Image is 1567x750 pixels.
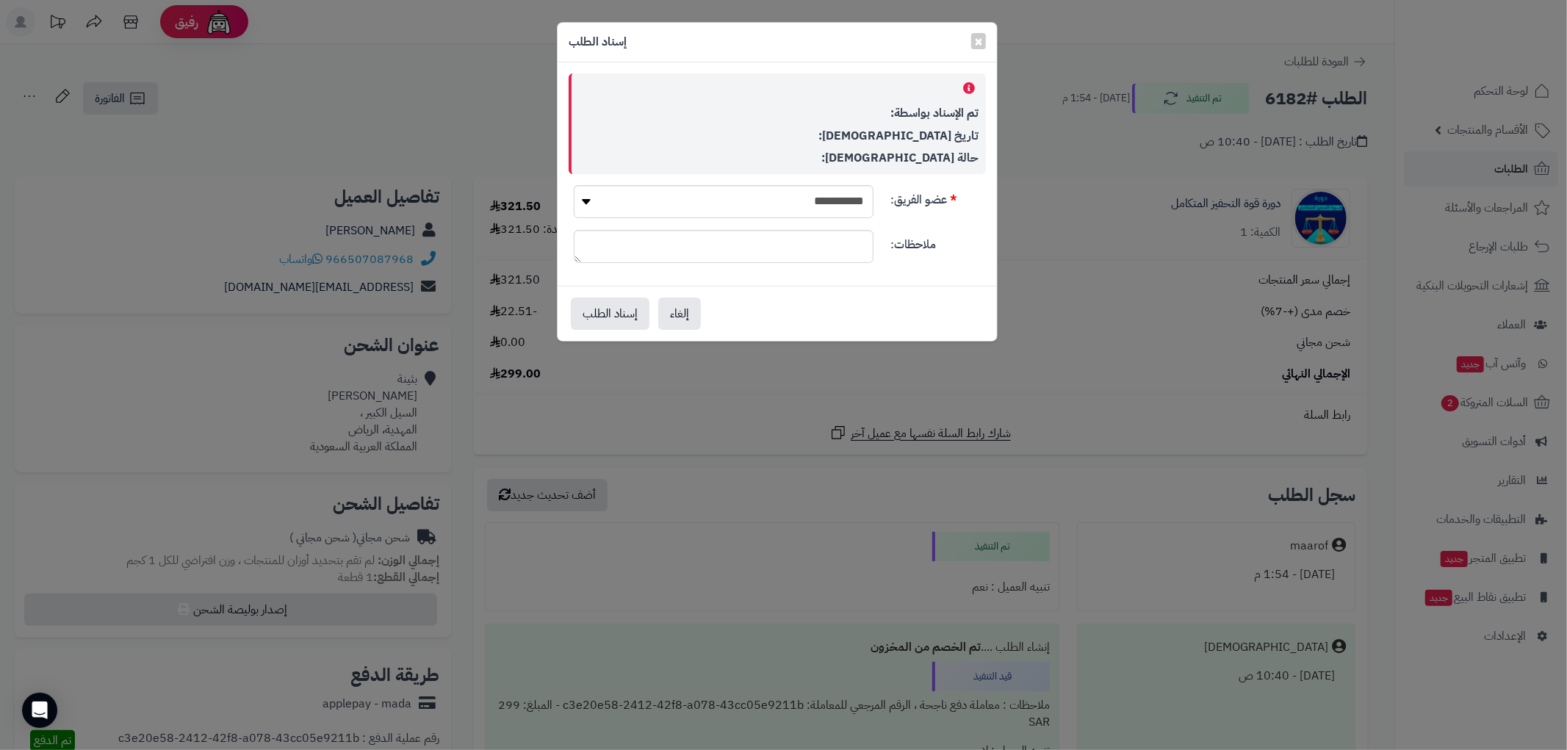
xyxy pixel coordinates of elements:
[974,30,983,52] span: ×
[971,33,986,49] button: Close
[821,149,979,167] strong: حالة [DEMOGRAPHIC_DATA]:
[22,693,57,728] div: Open Intercom Messenger
[569,34,627,51] h4: إسناد الطلب
[885,185,992,209] label: عضو الفريق:
[658,298,701,330] button: إلغاء
[818,127,979,145] strong: تاريخ [DEMOGRAPHIC_DATA]:
[571,298,649,330] button: إسناد الطلب
[890,104,979,122] strong: تم الإسناد بواسطة:
[885,230,992,253] label: ملاحظات:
